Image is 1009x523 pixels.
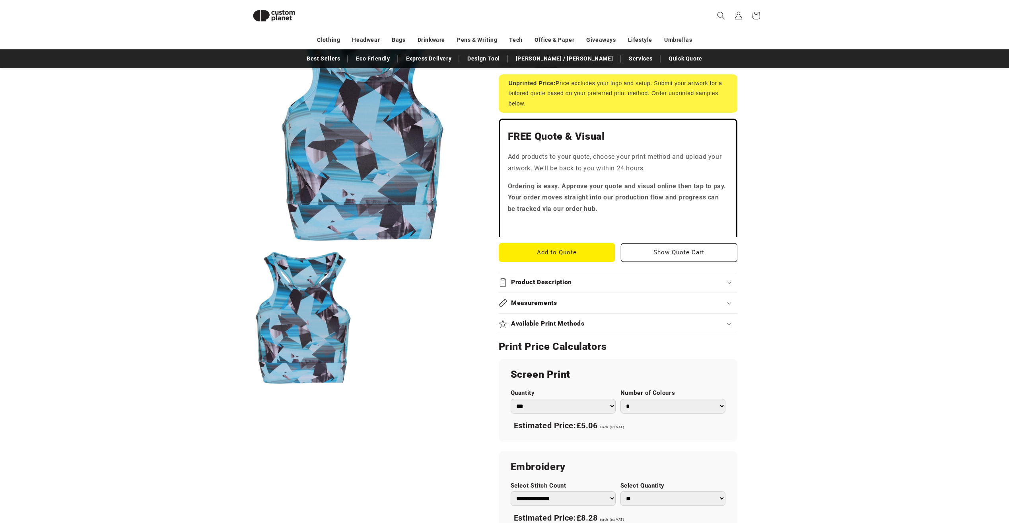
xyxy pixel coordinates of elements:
a: Headwear [352,33,380,47]
a: [PERSON_NAME] / [PERSON_NAME] [512,52,617,66]
strong: Unprinted Price: [509,80,556,86]
h2: Product Description [511,278,572,287]
h2: Measurements [511,299,557,307]
summary: Search [712,7,730,24]
label: Select Stitch Count [511,482,616,490]
a: Design Tool [463,52,504,66]
media-gallery: Gallery Viewer [246,12,479,386]
a: Services [625,52,657,66]
summary: Product Description [499,272,737,293]
a: Eco Friendly [352,52,394,66]
a: Drinkware [418,33,445,47]
h2: Embroidery [511,461,725,473]
a: Bags [392,33,405,47]
summary: Available Print Methods [499,314,737,334]
iframe: Customer reviews powered by Trustpilot [508,221,728,229]
h2: Print Price Calculators [499,340,737,353]
label: Number of Colours [620,389,725,397]
span: £5.06 [576,421,598,430]
a: Clothing [317,33,340,47]
a: Quick Quote [665,52,706,66]
h2: Screen Print [511,368,725,381]
a: Lifestyle [628,33,652,47]
div: Estimated Price: [511,418,725,434]
h2: FREE Quote & Visual [508,130,728,143]
a: Express Delivery [402,52,456,66]
span: £8.28 [576,513,598,523]
button: Add to Quote [499,243,615,262]
strong: Ordering is easy. Approve your quote and visual online then tap to pay. Your order moves straight... [508,182,727,213]
a: Giveaways [586,33,616,47]
summary: Measurements [499,293,737,313]
label: Select Quantity [620,482,725,490]
a: Umbrellas [664,33,692,47]
h2: Available Print Methods [511,320,585,328]
div: Price excludes your logo and setup. Submit your artwork for a tailored quote based on your prefer... [499,74,737,113]
a: Best Sellers [303,52,344,66]
button: Show Quote Cart [621,243,737,262]
a: Tech [509,33,522,47]
label: Quantity [511,389,616,397]
span: each (ex VAT) [600,425,624,429]
a: Office & Paper [535,33,574,47]
a: Pens & Writing [457,33,497,47]
p: Add products to your quote, choose your print method and upload your artwork. We'll be back to yo... [508,151,728,174]
iframe: Chat Widget [876,437,1009,523]
img: Custom Planet [246,3,302,28]
span: each (ex VAT) [600,517,624,521]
